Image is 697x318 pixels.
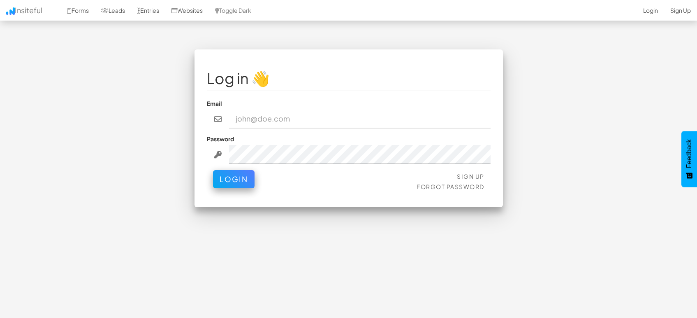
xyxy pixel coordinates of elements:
input: john@doe.com [229,110,491,129]
button: Feedback - Show survey [681,131,697,187]
h1: Log in 👋 [207,70,491,87]
label: Email [207,99,222,108]
span: Feedback [685,139,693,168]
button: Login [213,170,255,188]
a: Forgot Password [417,183,484,190]
label: Password [207,135,234,143]
img: icon.png [6,7,15,15]
a: Sign Up [457,173,484,180]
